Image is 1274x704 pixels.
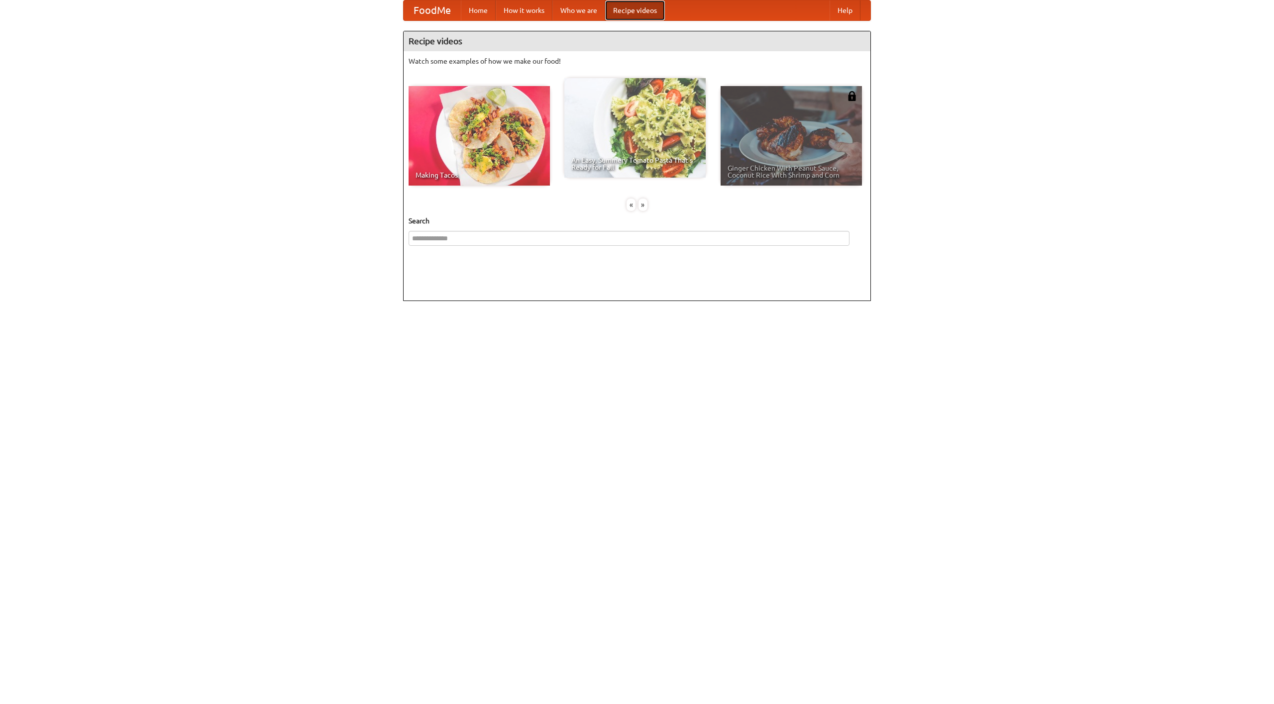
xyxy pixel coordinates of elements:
a: How it works [496,0,552,20]
p: Watch some examples of how we make our food! [409,56,865,66]
a: An Easy, Summery Tomato Pasta That's Ready for Fall [564,78,706,178]
a: Who we are [552,0,605,20]
a: Help [830,0,860,20]
a: Recipe videos [605,0,665,20]
div: » [638,199,647,211]
a: Making Tacos [409,86,550,186]
span: An Easy, Summery Tomato Pasta That's Ready for Fall [571,157,699,171]
a: Home [461,0,496,20]
a: FoodMe [404,0,461,20]
h5: Search [409,216,865,226]
div: « [627,199,636,211]
h4: Recipe videos [404,31,870,51]
span: Making Tacos [416,172,543,179]
img: 483408.png [847,91,857,101]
